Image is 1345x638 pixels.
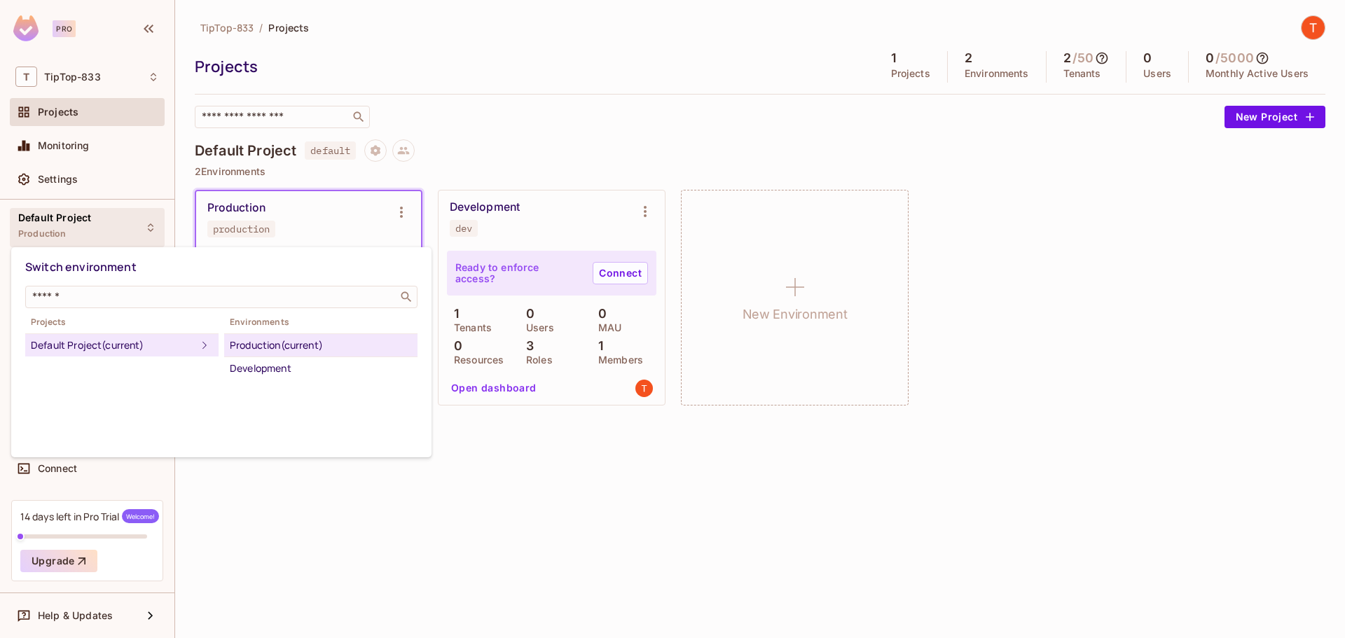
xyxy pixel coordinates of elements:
span: Environments [224,317,418,328]
div: Production (current) [230,337,412,354]
div: Development [230,360,412,377]
span: Projects [25,317,219,328]
div: Default Project (current) [31,337,196,354]
span: Switch environment [25,259,137,275]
